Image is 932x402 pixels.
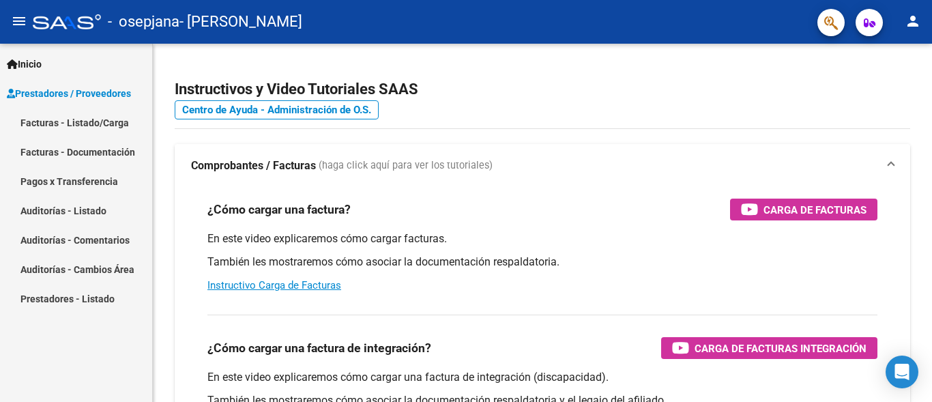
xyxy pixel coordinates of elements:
[207,339,431,358] h3: ¿Cómo cargar una factura de integración?
[179,7,302,37] span: - [PERSON_NAME]
[661,337,877,359] button: Carga de Facturas Integración
[207,279,341,291] a: Instructivo Carga de Facturas
[319,158,493,173] span: (haga click aquí para ver los tutoriales)
[886,356,918,388] div: Open Intercom Messenger
[7,57,42,72] span: Inicio
[695,340,867,357] span: Carga de Facturas Integración
[175,100,379,119] a: Centro de Ayuda - Administración de O.S.
[905,13,921,29] mat-icon: person
[207,370,877,385] p: En este video explicaremos cómo cargar una factura de integración (discapacidad).
[175,76,910,102] h2: Instructivos y Video Tutoriales SAAS
[207,255,877,270] p: También les mostraremos cómo asociar la documentación respaldatoria.
[763,201,867,218] span: Carga de Facturas
[207,200,351,219] h3: ¿Cómo cargar una factura?
[7,86,131,101] span: Prestadores / Proveedores
[175,144,910,188] mat-expansion-panel-header: Comprobantes / Facturas (haga click aquí para ver los tutoriales)
[207,231,877,246] p: En este video explicaremos cómo cargar facturas.
[730,199,877,220] button: Carga de Facturas
[108,7,179,37] span: - osepjana
[11,13,27,29] mat-icon: menu
[191,158,316,173] strong: Comprobantes / Facturas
